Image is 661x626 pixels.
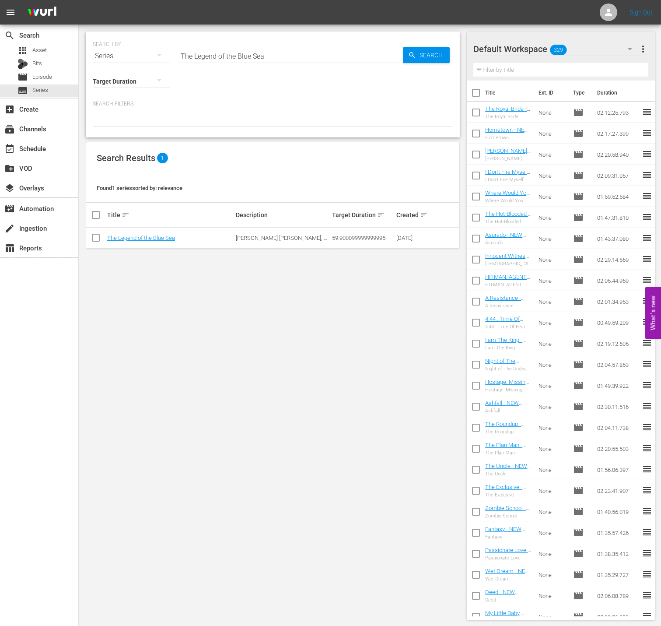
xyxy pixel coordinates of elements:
[485,324,532,330] div: 4:44 : Time Of Fear
[642,233,652,243] span: reorder
[4,163,15,174] span: create_new_folder
[642,443,652,454] span: reorder
[594,186,642,207] td: 01:59:52.584
[573,317,584,328] span: Episode
[594,123,642,144] td: 02:17:27.399
[32,59,42,68] span: Bits
[236,235,329,281] span: [PERSON_NAME] [PERSON_NAME], a highly-skilled scam artist who first becomes interested in [PERSON...
[642,254,652,264] span: reorder
[533,81,568,105] th: Ext. ID
[594,333,642,354] td: 02:19:12.605
[573,275,584,286] span: Episode
[594,312,642,333] td: 00:49:59.209
[573,570,584,580] span: Episode
[4,124,15,134] span: Channels
[642,191,652,201] span: reorder
[93,100,453,108] p: Search Filters:
[642,569,652,580] span: reorder
[485,295,527,314] a: A Resistance - NEW K.MOVIES - SSTV - 202505
[642,359,652,369] span: reorder
[535,522,570,543] td: None
[535,123,570,144] td: None
[642,485,652,496] span: reorder
[485,450,532,456] div: The Plan Man
[485,597,532,603] div: Deed
[535,438,570,459] td: None
[642,338,652,348] span: reorder
[535,396,570,417] td: None
[485,198,532,204] div: Where Would You Like To Go?
[573,170,584,181] span: Episode
[573,191,584,202] span: Episode
[157,153,168,163] span: 1
[485,106,530,125] a: The Royal Bride - NEW K.MOVIES - SSTV - 202507
[642,506,652,517] span: reorder
[642,590,652,601] span: reorder
[236,211,329,218] div: Description
[535,564,570,585] td: None
[535,270,570,291] td: None
[107,210,233,220] div: Title
[485,177,532,183] div: I Don’t Fire Myself
[396,210,426,220] div: Created
[17,85,28,96] span: Series
[573,296,584,307] span: Episode
[535,312,570,333] td: None
[638,39,648,60] button: more_vert
[535,165,570,186] td: None
[17,72,28,82] span: Episode
[332,235,394,241] div: 59.900099999999995
[32,86,48,95] span: Series
[485,555,532,561] div: Passionate Love
[485,190,532,216] a: Where Would You Like To Go? - NEW K.MOVIES - SSTV - 202506
[573,443,584,454] span: Episode
[573,233,584,244] span: Episode
[485,421,527,440] a: The Roundup - NEW K.MOVIES - SSTV - 202504
[485,526,532,545] a: Fantasy - NEW K.MOVIES - SSTV - 202503
[485,589,532,608] a: Deed - NEW K.MOVIES - SSTV - 202502
[573,107,584,118] span: Episode
[4,204,15,214] span: Automation
[594,165,642,186] td: 02:09:31.057
[17,59,28,69] div: Bits
[107,235,175,241] a: The Legend of the Blue Sea
[485,387,532,393] div: Hostage: Missing Celebrity (Dubbed)
[642,128,652,138] span: reorder
[592,81,644,105] th: Duration
[630,9,653,16] a: Sign Out
[573,528,584,538] span: Episode
[21,2,63,23] img: ans4CAIJ8jUAAAAAAAAAAAAAAAAAAAAAAAAgQb4GAAAAAAAAAAAAAAAAAAAAAAAAJMjXAAAAAAAAAAAAAAAAAAAAAAAAgAT5G...
[594,249,642,270] td: 02:29:14.569
[4,104,15,115] span: Create
[485,232,532,251] a: Asurado - NEW K.MOVIES - SSTV - 202506
[485,379,531,405] a: Hostage: Missing Celebrity (Dubbed) - NEW K.MOVIES - SSTV - 202504
[638,44,648,54] span: more_vert
[485,219,532,225] div: The Hot-Blooded
[573,338,584,349] span: Episode
[403,47,450,63] button: Search
[642,464,652,475] span: reorder
[485,274,532,300] a: HITMAN: AGENT JUN - NEW K.MOVIES - SSTV - 202505
[485,442,527,461] a: The Plan Man - NEW K.MOVIES - SSTV - 202504
[485,484,527,503] a: The Exclusive - NEW K.MOVIES - SSTV - 202503
[573,212,584,223] span: Episode
[573,591,584,601] span: Episode
[485,429,532,435] div: The Roundup
[594,564,642,585] td: 01:35:29.727
[573,254,584,265] span: Episode
[642,212,652,222] span: reorder
[642,401,652,411] span: reorder
[594,459,642,480] td: 01:56:06.397
[4,243,15,253] span: Reports
[485,253,532,272] a: Innocent Witness - NEW K.MOVIES - SSTV - 202505
[32,46,47,55] span: Asset
[642,170,652,180] span: reorder
[594,291,642,312] td: 02:01:34.953
[594,102,642,123] td: 02:12:25.793
[594,207,642,228] td: 01:47:31.810
[485,282,532,288] div: HITMAN: AGENT [PERSON_NAME]
[573,359,584,370] span: Episode
[535,144,570,165] td: None
[594,543,642,564] td: 01:38:35.412
[485,358,532,384] a: Night of The Undead (Dubbed) - NEW K.MOVIES - SSTV - 202504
